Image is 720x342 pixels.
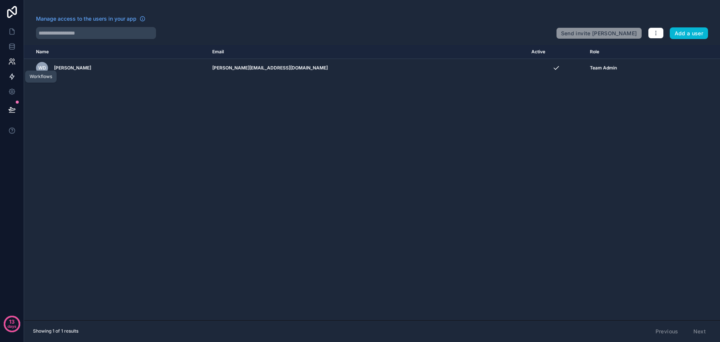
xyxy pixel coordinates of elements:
[527,45,585,59] th: Active
[36,15,145,23] a: Manage access to the users in your app
[585,45,678,59] th: Role
[24,45,208,59] th: Name
[54,65,91,71] span: [PERSON_NAME]
[9,318,15,325] p: 13
[24,45,720,320] div: scrollable content
[30,74,52,80] div: Workflows
[670,27,708,39] button: Add a user
[33,328,78,334] span: Showing 1 of 1 results
[208,59,527,77] td: [PERSON_NAME][EMAIL_ADDRESS][DOMAIN_NAME]
[590,65,617,71] span: Team Admin
[7,321,16,331] p: days
[36,15,136,23] span: Manage access to the users in your app
[38,65,46,71] span: WD
[208,45,527,59] th: Email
